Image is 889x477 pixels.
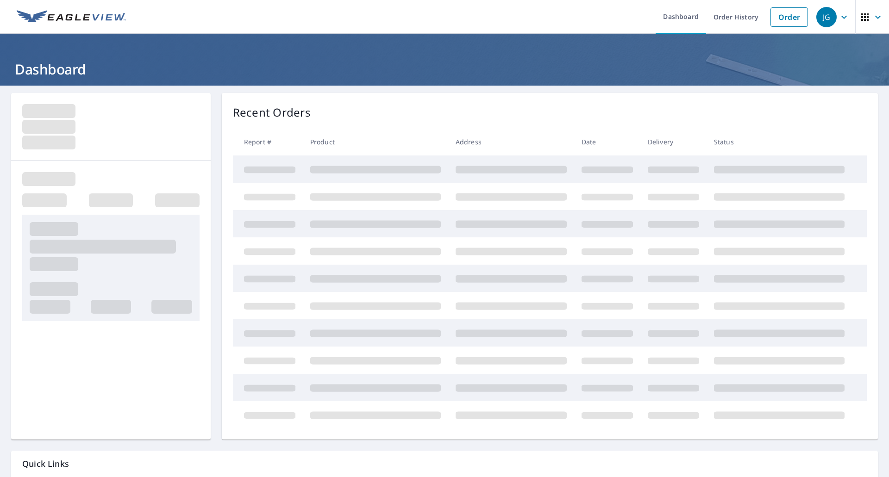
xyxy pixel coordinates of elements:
th: Product [303,128,448,155]
th: Delivery [640,128,707,155]
th: Address [448,128,574,155]
p: Recent Orders [233,104,311,121]
th: Date [574,128,640,155]
th: Status [707,128,852,155]
div: JG [816,7,837,27]
p: Quick Links [22,458,867,470]
th: Report # [233,128,303,155]
h1: Dashboard [11,60,878,79]
img: EV Logo [17,10,126,24]
a: Order [770,7,808,27]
